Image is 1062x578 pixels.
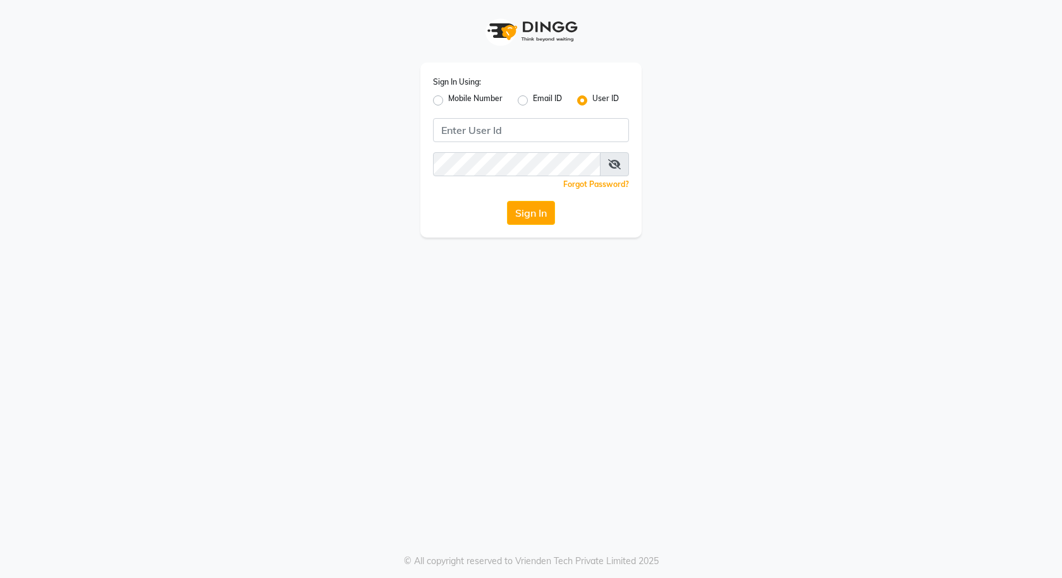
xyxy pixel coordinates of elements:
input: Username [433,118,629,142]
label: Mobile Number [448,93,503,108]
input: Username [433,152,601,176]
label: Sign In Using: [433,76,481,88]
a: Forgot Password? [563,179,629,189]
label: Email ID [533,93,562,108]
label: User ID [592,93,619,108]
button: Sign In [507,201,555,225]
img: logo1.svg [480,13,582,50]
